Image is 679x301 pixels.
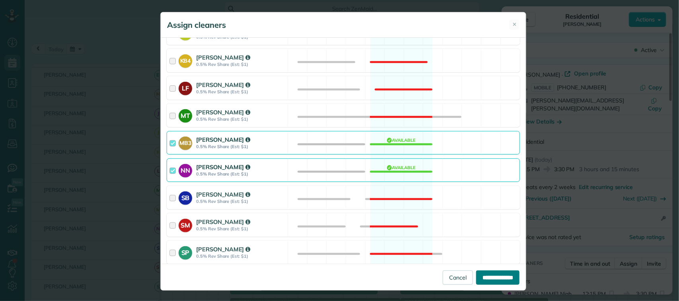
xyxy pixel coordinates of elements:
[196,62,285,67] strong: 0.5% Rev Share (Est: $1)
[196,218,250,226] strong: [PERSON_NAME]
[167,19,226,31] h5: Assign cleaners
[179,54,192,65] strong: KB4
[443,270,473,285] a: Cancel
[196,89,285,95] strong: 0.5% Rev Share (Est: $1)
[196,199,285,204] strong: 0.5% Rev Share (Est: $1)
[196,108,250,116] strong: [PERSON_NAME]
[196,54,250,61] strong: [PERSON_NAME]
[196,226,285,232] strong: 0.5% Rev Share (Est: $1)
[179,82,192,93] strong: LF
[179,109,192,120] strong: MT
[179,246,192,257] strong: SP
[196,191,250,198] strong: [PERSON_NAME]
[179,219,192,230] strong: SM
[196,253,285,259] strong: 0.5% Rev Share (Est: $1)
[179,164,192,175] strong: NN
[196,163,250,171] strong: [PERSON_NAME]
[179,191,192,203] strong: SB
[196,171,285,177] strong: 0.5% Rev Share (Est: $1)
[196,144,285,149] strong: 0.5% Rev Share (Est: $1)
[179,137,192,147] strong: MB3
[512,21,517,28] span: ✕
[196,116,285,122] strong: 0.5% Rev Share (Est: $1)
[196,245,250,253] strong: [PERSON_NAME]
[196,136,250,143] strong: [PERSON_NAME]
[196,81,250,89] strong: [PERSON_NAME]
